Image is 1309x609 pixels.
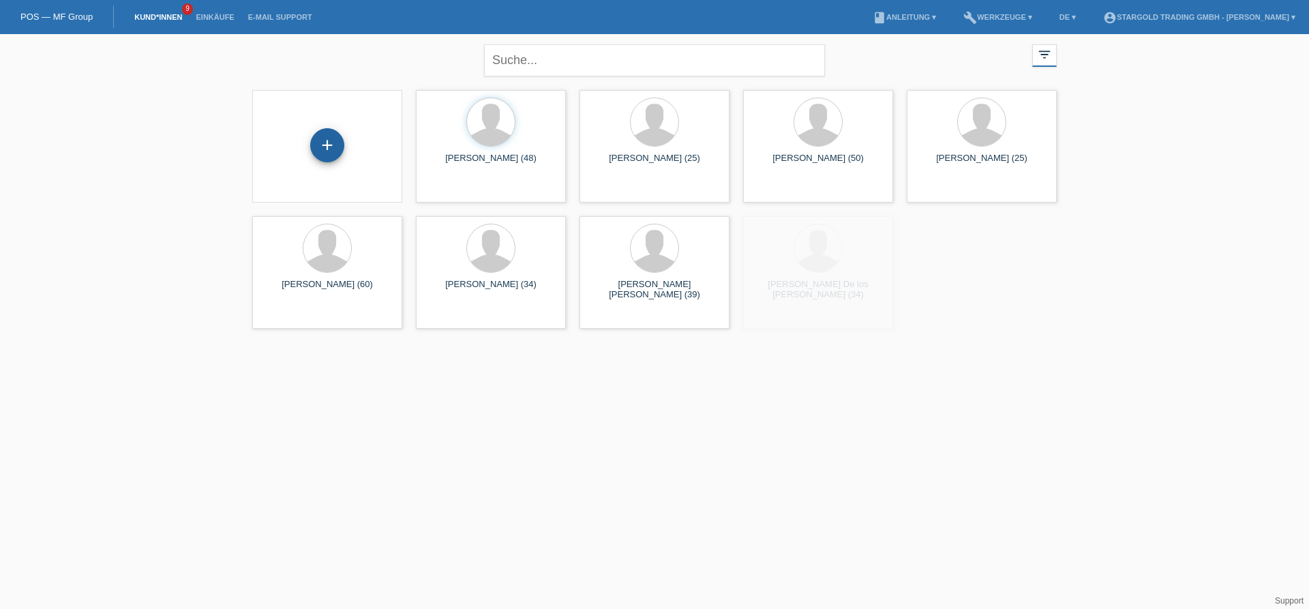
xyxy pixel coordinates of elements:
[590,153,719,175] div: [PERSON_NAME] (25)
[427,153,555,175] div: [PERSON_NAME] (48)
[957,13,1039,21] a: buildWerkzeuge ▾
[20,12,93,22] a: POS — MF Group
[1103,11,1117,25] i: account_circle
[1053,13,1083,21] a: DE ▾
[241,13,319,21] a: E-Mail Support
[182,3,193,15] span: 9
[127,13,189,21] a: Kund*innen
[1096,13,1302,21] a: account_circleStargold Trading GmbH - [PERSON_NAME] ▾
[1275,596,1304,606] a: Support
[311,134,344,157] div: Kund*in hinzufügen
[263,279,391,301] div: [PERSON_NAME] (60)
[189,13,241,21] a: Einkäufe
[866,13,943,21] a: bookAnleitung ▾
[590,279,719,301] div: [PERSON_NAME] [PERSON_NAME] (39)
[427,279,555,301] div: [PERSON_NAME] (34)
[963,11,977,25] i: build
[484,44,825,76] input: Suche...
[754,153,882,175] div: [PERSON_NAME] (50)
[918,153,1046,175] div: [PERSON_NAME] (25)
[873,11,886,25] i: book
[754,279,882,301] div: [PERSON_NAME] De los [PERSON_NAME] (34)
[1037,47,1052,62] i: filter_list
